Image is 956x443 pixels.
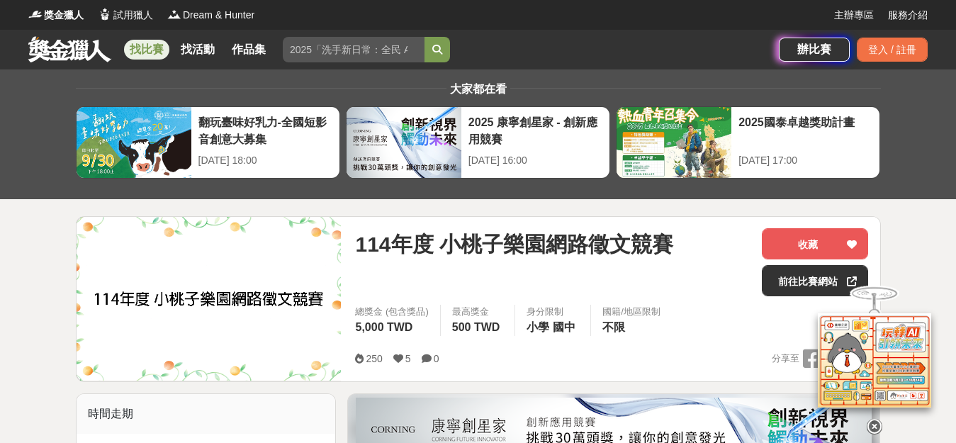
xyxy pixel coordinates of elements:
[857,38,928,62] div: 登入 / 註冊
[167,8,254,23] a: LogoDream & Hunter
[28,7,43,21] img: Logo
[77,394,336,434] div: 時間走期
[602,321,625,333] span: 不限
[616,106,880,179] a: 2025國泰卓越獎助計畫[DATE] 17:00
[366,353,382,364] span: 250
[468,153,602,168] div: [DATE] 16:00
[527,321,549,333] span: 小學
[818,313,931,408] img: d2146d9a-e6f6-4337-9592-8cefde37ba6b.png
[888,8,928,23] a: 服務介紹
[602,305,660,319] div: 國籍/地區限制
[434,353,439,364] span: 0
[468,114,602,146] div: 2025 康寧創星家 - 創新應用競賽
[98,7,112,21] img: Logo
[452,305,504,319] span: 最高獎金
[355,228,673,260] span: 114年度 小桃子樂園網路徵文競賽
[44,8,84,23] span: 獎金獵人
[527,305,579,319] div: 身分限制
[283,37,424,62] input: 2025「洗手新日常：全民 ALL IN」洗手歌全台徵選
[77,217,342,381] img: Cover Image
[175,40,220,60] a: 找活動
[113,8,153,23] span: 試用獵人
[198,114,332,146] div: 翻玩臺味好乳力-全國短影音創意大募集
[183,8,254,23] span: Dream & Hunter
[167,7,181,21] img: Logo
[738,114,872,146] div: 2025國泰卓越獎助計畫
[124,40,169,60] a: 找比賽
[76,106,340,179] a: 翻玩臺味好乳力-全國短影音創意大募集[DATE] 18:00
[553,321,575,333] span: 國中
[446,83,510,95] span: 大家都在看
[779,38,850,62] a: 辦比賽
[762,228,868,259] button: 收藏
[28,8,84,23] a: Logo獎金獵人
[198,153,332,168] div: [DATE] 18:00
[98,8,153,23] a: Logo試用獵人
[226,40,271,60] a: 作品集
[346,106,610,179] a: 2025 康寧創星家 - 創新應用競賽[DATE] 16:00
[738,153,872,168] div: [DATE] 17:00
[355,321,412,333] span: 5,000 TWD
[405,353,411,364] span: 5
[355,305,428,319] span: 總獎金 (包含獎品)
[762,265,868,296] a: 前往比賽網站
[834,8,874,23] a: 主辦專區
[772,348,799,369] span: 分享至
[452,321,500,333] span: 500 TWD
